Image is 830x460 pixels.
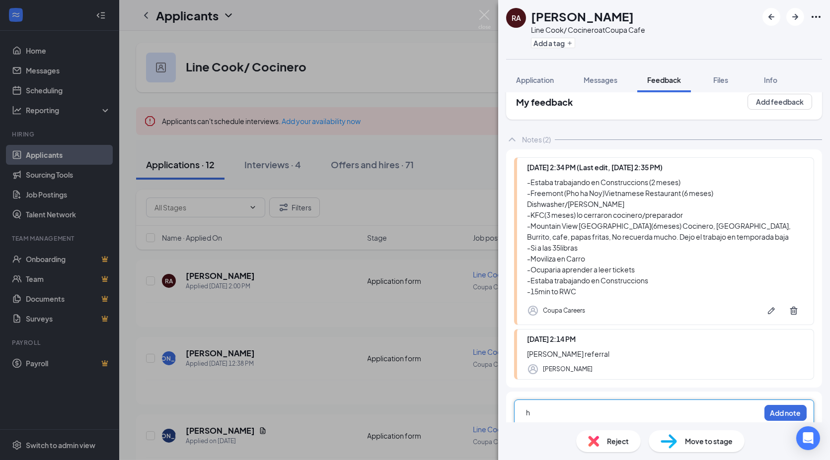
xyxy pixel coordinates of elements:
[543,306,585,316] div: Coupa Careers
[531,25,645,35] div: Line Cook/ Cocinero at Coupa Cafe
[567,40,573,46] svg: Plus
[748,94,812,110] button: Add feedback
[766,306,776,316] svg: Pen
[584,75,617,84] span: Messages
[762,8,780,26] button: ArrowLeftNew
[685,436,733,447] span: Move to stage
[531,8,634,25] h1: [PERSON_NAME]
[789,11,801,23] svg: ArrowRight
[789,306,799,316] svg: Trash
[516,96,573,108] h2: My feedback
[526,408,530,417] span: h
[527,363,539,375] svg: Profile
[607,436,629,447] span: Reject
[531,38,575,48] button: PlusAdd a tag
[784,301,804,321] button: Trash
[527,348,804,359] div: [PERSON_NAME] referral
[512,13,521,23] div: RA
[543,364,593,374] div: [PERSON_NAME]
[527,305,539,317] svg: Profile
[516,75,554,84] span: Application
[764,75,777,84] span: Info
[765,11,777,23] svg: ArrowLeftNew
[527,334,576,343] span: [DATE] 2:14 PM
[796,426,820,450] div: Open Intercom Messenger
[713,75,728,84] span: Files
[761,301,781,321] button: Pen
[786,8,804,26] button: ArrowRight
[764,405,807,421] button: Add note
[647,75,681,84] span: Feedback
[522,134,551,144] div: Notes (2)
[506,133,518,145] svg: ChevronUp
[527,163,663,172] span: [DATE] 2:34 PM (Last edit, [DATE] 2:35 PM)
[810,11,822,23] svg: Ellipses
[527,177,804,297] div: -Estaba trabajando en Construccions (2 meses) -Freemont (Pho ha Noy)Vietnamese Restaurant (6 mese...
